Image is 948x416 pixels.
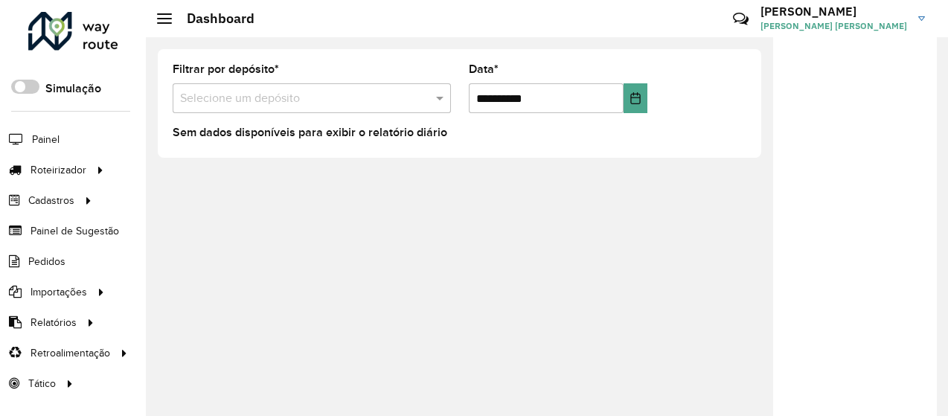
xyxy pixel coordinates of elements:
span: Tático [28,376,56,391]
label: Data [469,60,499,78]
span: Relatórios [31,315,77,330]
label: Filtrar por depósito [173,60,279,78]
h3: [PERSON_NAME] [760,4,907,19]
span: Retroalimentação [31,345,110,361]
span: Importações [31,284,87,300]
span: Pedidos [28,254,65,269]
span: Painel de Sugestão [31,223,119,239]
span: Painel [32,132,60,147]
label: Sem dados disponíveis para exibir o relatório diário [173,124,447,141]
span: Roteirizador [31,162,86,178]
span: [PERSON_NAME] [PERSON_NAME] [760,19,907,33]
button: Choose Date [624,83,647,113]
h2: Dashboard [172,10,254,27]
span: Cadastros [28,193,74,208]
a: Contato Rápido [725,3,757,35]
label: Simulação [45,80,101,97]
